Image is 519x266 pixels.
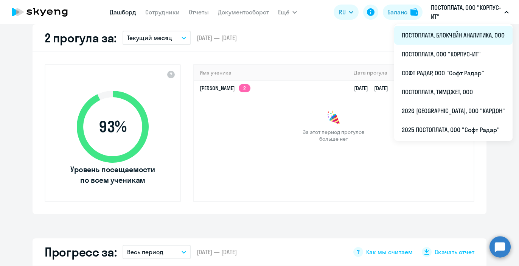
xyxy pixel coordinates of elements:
button: Ещё [278,5,297,20]
h2: Прогресс за: [45,244,117,260]
ul: Ещё [394,24,513,141]
p: ПОСТОПЛАТА, ООО "КОРПУС-ИТ" [431,3,501,21]
a: Сотрудники [145,8,180,16]
button: RU [334,5,359,20]
button: Балансbalance [383,5,423,20]
img: congrats [326,110,341,126]
a: Документооборот [218,8,269,16]
app-skyeng-badge: 2 [239,84,250,92]
span: [DATE] — [DATE] [197,248,237,256]
a: Дашборд [110,8,136,16]
span: Ещё [278,8,289,17]
a: Отчеты [189,8,209,16]
span: Уровень посещаемости по всем ученикам [69,164,156,185]
th: Дата прогула [348,65,474,81]
button: ПОСТОПЛАТА, ООО "КОРПУС-ИТ" [427,3,513,21]
span: RU [339,8,346,17]
button: Текущий месяц [123,31,191,45]
span: Скачать отчет [435,248,474,256]
span: 93 % [69,118,156,136]
img: balance [410,8,418,16]
span: За этот период прогулов больше нет [302,129,365,142]
span: Как мы считаем [366,248,413,256]
p: Весь период [127,247,163,257]
th: Имя ученика [194,65,348,81]
button: Весь период [123,245,191,259]
p: Текущий месяц [127,33,172,42]
a: [PERSON_NAME]2 [200,85,250,92]
h2: 2 прогула за: [45,30,117,45]
a: [DATE][DATE] [354,85,394,92]
div: Баланс [387,8,407,17]
span: [DATE] — [DATE] [197,34,237,42]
